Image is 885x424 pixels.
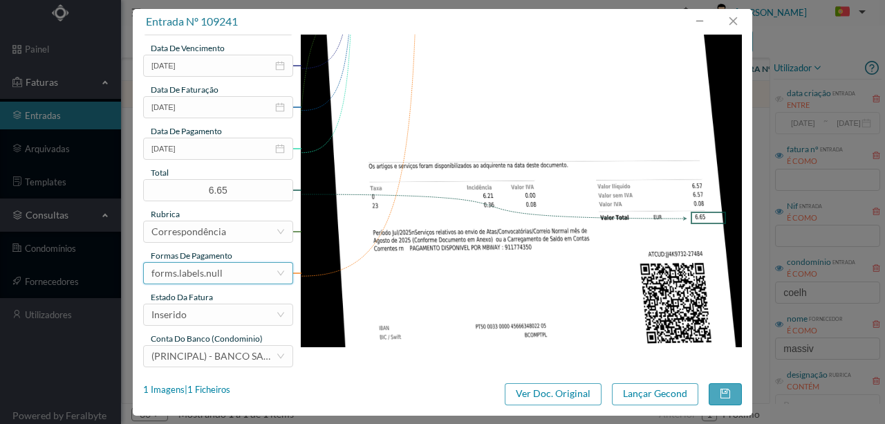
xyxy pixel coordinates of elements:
span: conta do banco (condominio) [151,333,263,344]
span: entrada nº 109241 [146,15,238,28]
span: Formas de Pagamento [151,250,232,261]
i: icon: calendar [275,61,285,71]
span: total [151,167,169,178]
span: estado da fatura [151,292,213,302]
i: icon: down [277,311,285,319]
button: Ver Doc. Original [505,383,602,405]
span: data de vencimento [151,43,225,53]
span: data de pagamento [151,126,222,136]
div: forms.labels.null [151,263,223,284]
span: data de faturação [151,84,218,95]
div: 1 Imagens | 1 Ficheiros [143,383,230,397]
button: Lançar Gecond [612,383,698,405]
i: icon: calendar [275,144,285,154]
button: PT [824,1,871,24]
i: icon: down [277,269,285,277]
span: (PRINCIPAL) - BANCO SANTANDER [PERSON_NAME][GEOGRAPHIC_DATA] ([FINANCIAL_ID]) [151,350,567,362]
i: icon: down [277,228,285,236]
span: rubrica [151,209,180,219]
div: Correspondência [151,221,226,242]
div: Inserido [151,304,187,325]
i: icon: calendar [275,102,285,112]
i: icon: down [277,352,285,360]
